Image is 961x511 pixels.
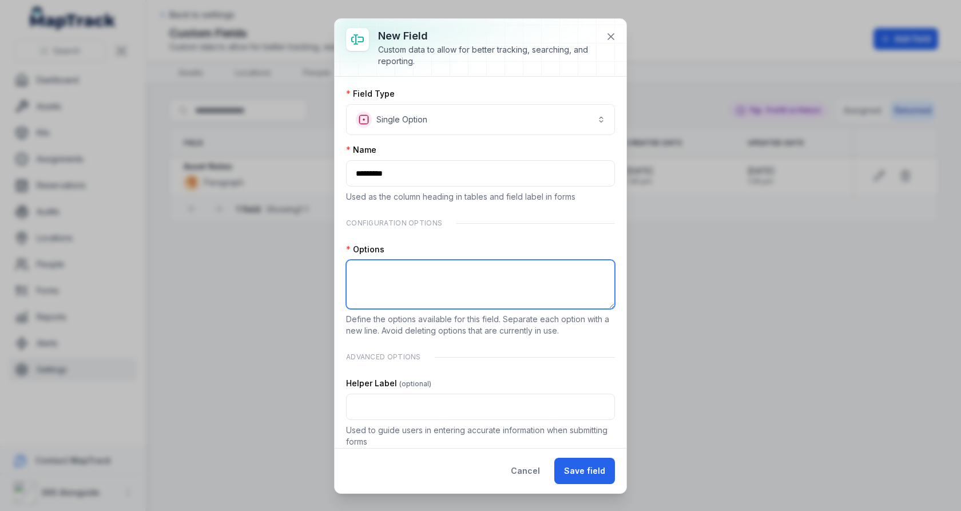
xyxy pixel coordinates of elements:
[346,104,615,135] button: Single Option
[346,346,615,369] div: Advanced Options
[346,160,615,187] input: :r9a:-form-item-label
[346,212,615,235] div: Configuration Options
[346,314,615,336] p: Define the options available for this field. Separate each option with a new line. Avoid deleting...
[346,394,615,420] input: :r9c:-form-item-label
[378,44,597,67] div: Custom data to allow for better tracking, searching, and reporting.
[554,458,615,484] button: Save field
[346,88,395,100] label: Field Type
[346,378,431,389] label: Helper Label
[501,458,550,484] button: Cancel
[346,425,615,447] p: Used to guide users in entering accurate information when submitting forms
[378,28,597,44] h3: New field
[346,244,384,255] label: Options
[346,144,376,156] label: Name
[346,191,615,203] p: Used as the column heading in tables and field label in forms
[346,260,615,309] textarea: :r9b:-form-item-label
